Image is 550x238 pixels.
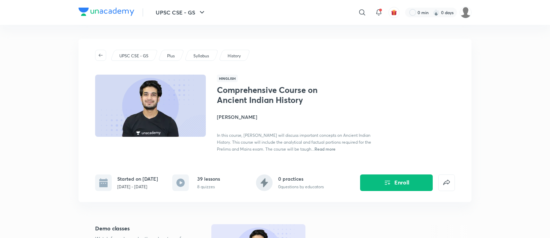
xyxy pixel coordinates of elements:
[217,133,371,152] span: In this course, [PERSON_NAME] will discuss important concepts on Ancient Indian History. This cou...
[278,184,324,190] p: 0 questions by educators
[227,53,242,59] a: History
[217,85,330,105] h1: Comprehensive Course on Ancient Indian History
[152,6,210,19] button: UPSC CSE - GS
[217,113,372,121] h4: [PERSON_NAME]
[118,53,150,59] a: UPSC CSE - GS
[278,175,324,182] h6: 0 practices
[388,7,400,18] button: avatar
[79,8,134,18] a: Company Logo
[117,175,158,182] h6: Started on [DATE]
[438,174,455,191] button: false
[460,7,471,18] img: Piali K
[433,9,440,16] img: streak
[95,224,189,232] h5: Demo classes
[166,53,176,59] a: Plus
[197,184,220,190] p: 8 quizzes
[167,53,175,59] p: Plus
[197,175,220,182] h6: 39 lessons
[193,53,209,59] p: Syllabus
[117,184,158,190] p: [DATE] - [DATE]
[94,74,207,137] img: Thumbnail
[391,9,397,16] img: avatar
[79,8,134,16] img: Company Logo
[217,75,238,82] span: Hinglish
[360,174,433,191] button: Enroll
[119,53,148,59] p: UPSC CSE - GS
[228,53,241,59] p: History
[192,53,210,59] a: Syllabus
[314,146,336,152] span: Read more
